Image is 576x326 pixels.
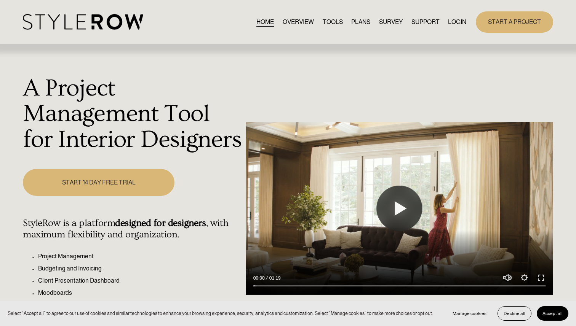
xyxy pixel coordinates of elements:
[23,76,241,153] h1: A Project Management Tool for Interior Designers
[115,218,206,229] strong: designed for designers
[448,17,466,27] a: LOGIN
[498,306,531,321] button: Decline all
[253,283,546,289] input: Seek
[38,276,241,285] p: Client Presentation Dashboard
[537,306,568,321] button: Accept all
[542,311,563,316] span: Accept all
[447,306,492,321] button: Manage cookies
[23,169,174,196] a: START 14 DAY FREE TRIAL
[376,186,422,231] button: Play
[323,17,343,27] a: TOOLS
[504,311,525,316] span: Decline all
[351,17,370,27] a: PLANS
[379,17,403,27] a: SURVEY
[23,218,241,240] h4: StyleRow is a platform , with maximum flexibility and organization.
[38,252,241,261] p: Project Management
[256,17,274,27] a: HOME
[38,301,241,310] p: Order Tracking
[453,311,486,316] span: Manage cookies
[476,11,553,32] a: START A PROJECT
[253,274,267,282] div: Current time
[411,17,440,27] a: folder dropdown
[267,274,283,282] div: Duration
[38,264,241,273] p: Budgeting and Invoicing
[8,310,433,317] p: Select “Accept all” to agree to our use of cookies and similar technologies to enhance your brows...
[38,288,241,297] p: Moodboards
[23,14,143,30] img: StyleRow
[411,17,440,27] span: SUPPORT
[283,17,314,27] a: OVERVIEW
